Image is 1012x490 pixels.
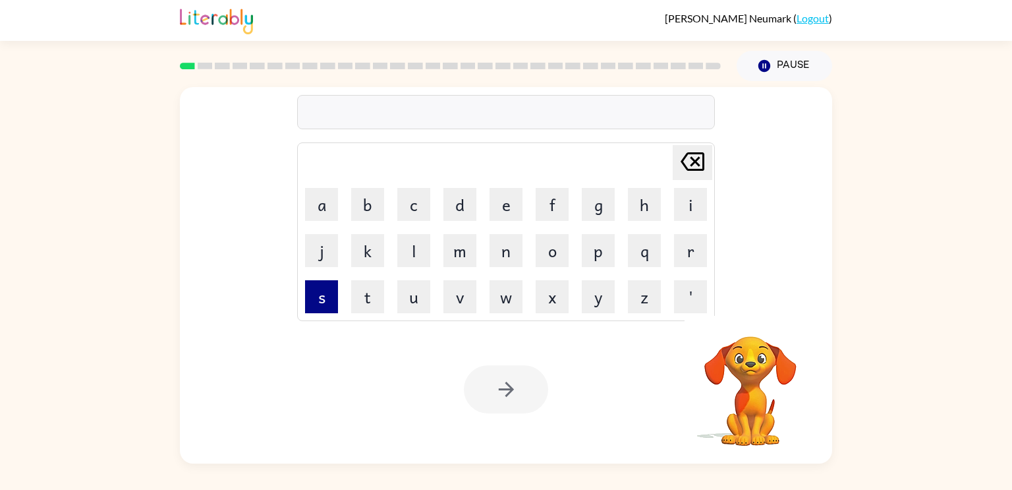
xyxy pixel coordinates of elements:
[305,188,338,221] button: a
[490,188,522,221] button: e
[305,234,338,267] button: j
[628,188,661,221] button: h
[665,12,793,24] span: [PERSON_NAME] Neumark
[665,12,832,24] div: ( )
[582,280,615,313] button: y
[351,188,384,221] button: b
[685,316,816,448] video: Your browser must support playing .mp4 files to use Literably. Please try using another browser.
[674,234,707,267] button: r
[536,188,569,221] button: f
[582,188,615,221] button: g
[397,188,430,221] button: c
[797,12,829,24] a: Logout
[674,188,707,221] button: i
[628,280,661,313] button: z
[490,280,522,313] button: w
[443,280,476,313] button: v
[443,234,476,267] button: m
[536,280,569,313] button: x
[582,234,615,267] button: p
[674,280,707,313] button: '
[180,5,253,34] img: Literably
[351,280,384,313] button: t
[490,234,522,267] button: n
[397,234,430,267] button: l
[628,234,661,267] button: q
[443,188,476,221] button: d
[397,280,430,313] button: u
[536,234,569,267] button: o
[737,51,832,81] button: Pause
[351,234,384,267] button: k
[305,280,338,313] button: s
